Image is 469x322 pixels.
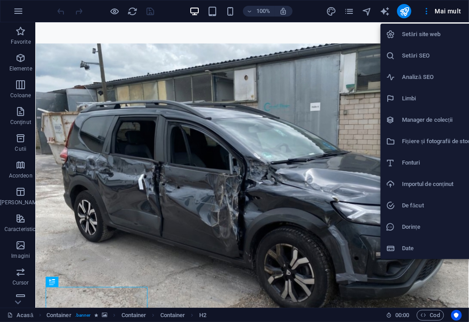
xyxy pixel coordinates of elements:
[402,95,416,102] font: Limbi
[402,223,420,230] font: Dorințe
[402,52,430,59] font: Setări SEO
[402,31,441,37] font: Setări site web
[402,181,453,187] font: Importul de conținut
[402,245,414,252] font: Date
[402,74,434,80] font: Analiză SEO
[402,116,452,123] font: Manager de colecții
[402,159,420,166] font: Fonturi
[402,202,424,209] font: De făcut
